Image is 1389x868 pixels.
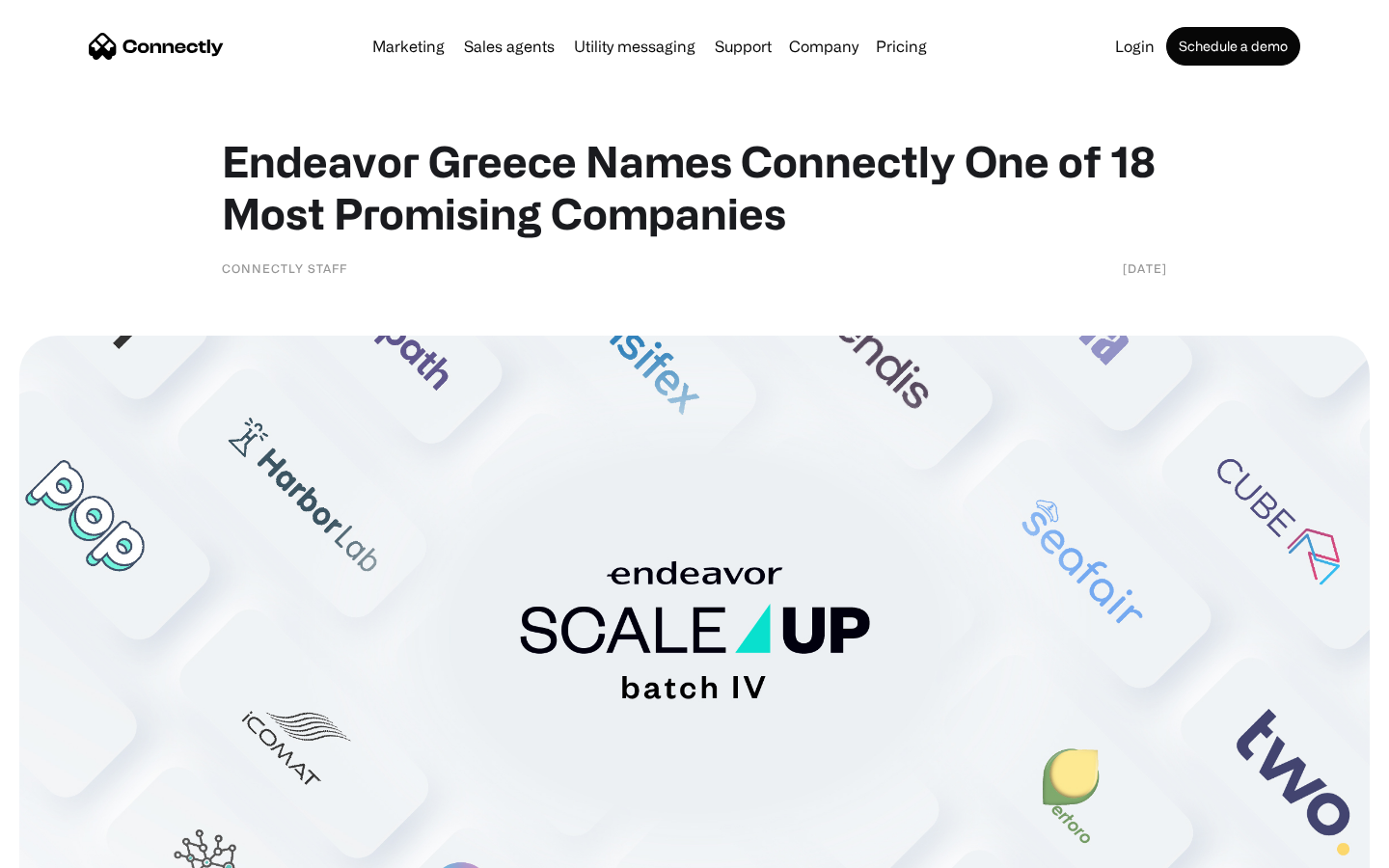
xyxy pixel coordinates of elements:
[868,39,935,54] a: Pricing
[222,258,347,278] div: Connectly Staff
[456,39,562,54] a: Sales agents
[707,39,779,54] a: Support
[566,39,703,54] a: Utility messaging
[89,32,224,61] a: home
[1166,27,1300,66] a: Schedule a demo
[222,135,1167,239] h1: Endeavor Greece Names Connectly One of 18 Most Promising Companies
[1107,39,1162,54] a: Login
[365,39,452,54] a: Marketing
[789,33,858,60] div: Company
[1123,258,1167,278] div: [DATE]
[39,834,116,861] ul: Language list
[783,33,864,60] div: Company
[19,834,116,861] aside: Language selected: English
